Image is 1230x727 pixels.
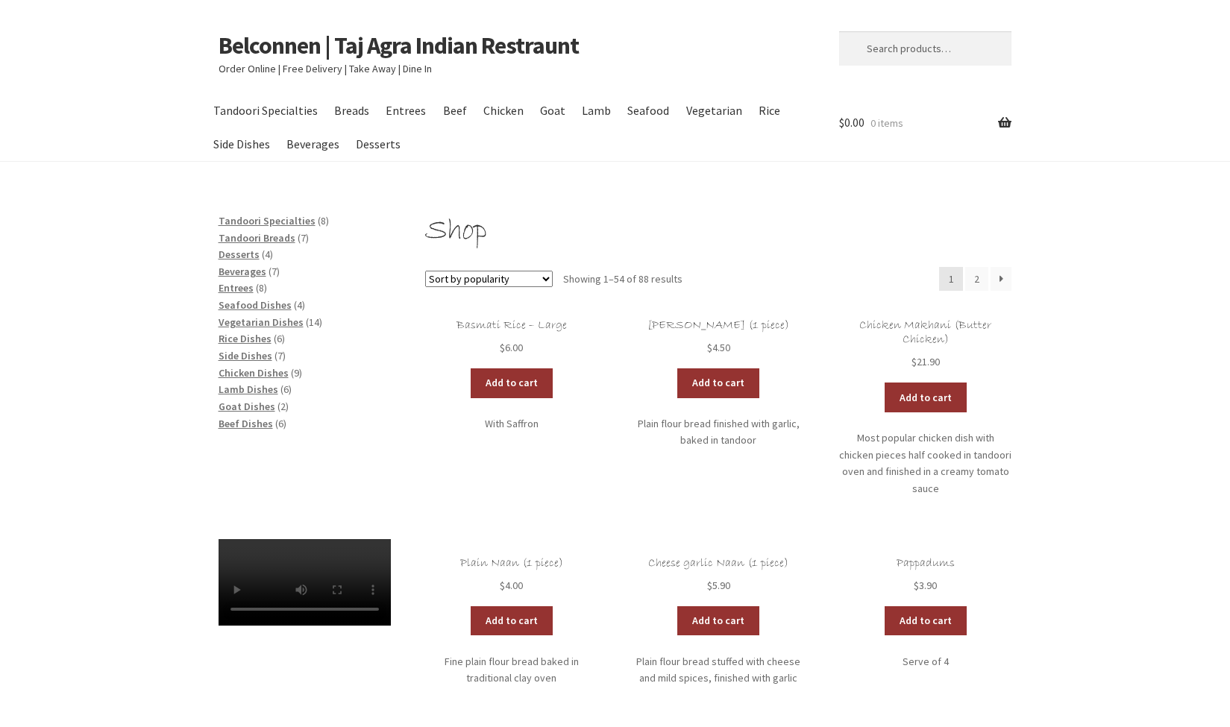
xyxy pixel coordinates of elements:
a: Pappadums $3.90 [839,556,1011,594]
span: Tandoori Breads [219,231,295,245]
a: Chicken Dishes [219,366,289,380]
select: Shop order [425,271,553,287]
a: Breads [327,94,377,128]
p: Order Online | Free Delivery | Take Away | Dine In [219,60,805,78]
h2: Cheese garlic Naan (1 piece) [633,556,805,570]
a: Vegetarian [679,94,749,128]
a: Side Dishes [219,349,272,362]
a: Plain Naan (1 piece) $4.00 [425,556,597,594]
a: Add to cart: “Chicken Makhani (Butter Chicken)” [885,383,967,412]
span: 14 [309,315,319,329]
a: Belconnen | Taj Agra Indian Restraunt [219,31,579,60]
span: 9 [294,366,299,380]
a: Beverages [219,265,266,278]
span: $ [707,341,712,354]
p: Plain flour bread stuffed with cheese and mild spices, finished with garlic [633,653,805,687]
h2: [PERSON_NAME] (1 piece) [633,318,805,333]
span: $ [911,355,917,368]
p: Fine plain flour bread baked in traditional clay oven [425,653,597,687]
p: Plain flour bread finished with garlic, baked in tandoor [633,415,805,449]
span: $ [500,341,505,354]
span: 2 [280,400,286,413]
span: 8 [259,281,264,295]
a: Rice Dishes [219,332,272,345]
bdi: 4.50 [707,341,730,354]
a: Cheese garlic Naan (1 piece) $5.90 [633,556,805,594]
h2: Chicken Makhani (Butter Chicken) [839,318,1011,347]
a: Add to cart: “Pappadums” [885,606,967,636]
nav: Primary Navigation [219,94,805,161]
p: Showing 1–54 of 88 results [563,267,683,291]
p: Most popular chicken dish with chicken pieces half cooked in tandoori oven and finished in a crea... [839,429,1011,497]
a: Entrees [379,94,433,128]
h2: Basmati Rice – Large [425,318,597,333]
a: Chicken Makhani (Butter Chicken) $21.90 [839,318,1011,371]
span: 4 [265,248,270,261]
span: 7 [272,265,277,278]
h2: Plain Naan (1 piece) [425,556,597,570]
a: Side Dishes [207,128,277,161]
a: Beverages [280,128,347,161]
bdi: 6.00 [500,341,523,354]
a: Vegetarian Dishes [219,315,304,329]
span: 7 [277,349,283,362]
span: $ [707,579,712,592]
a: Basmati Rice – Large $6.00 [425,318,597,356]
a: Tandoori Specialties [207,94,325,128]
a: Beef Dishes [219,417,273,430]
a: Chicken [476,94,530,128]
span: 0.00 [839,115,865,130]
span: 7 [301,231,306,245]
a: Goat [533,94,572,128]
h2: Pappadums [839,556,1011,570]
a: → [991,267,1011,291]
nav: Product Pagination [939,267,1011,291]
a: Lamb Dishes [219,383,278,396]
bdi: 5.90 [707,579,730,592]
bdi: 4.00 [500,579,523,592]
a: Seafood Dishes [219,298,292,312]
span: $ [839,115,844,130]
a: Rice [751,94,787,128]
a: Beef [436,94,474,128]
a: $0.00 0 items [839,94,1011,152]
span: Goat Dishes [219,400,275,413]
a: Lamb [575,94,618,128]
span: 4 [297,298,302,312]
span: Page 1 [939,267,963,291]
span: 6 [283,383,289,396]
a: Add to cart: “Cheese garlic Naan (1 piece)” [677,606,759,636]
a: Tandoori Specialties [219,214,316,227]
a: Add to cart: “Garlic Naan (1 piece)” [677,368,759,398]
a: Desserts [349,128,408,161]
span: 6 [277,332,282,345]
span: $ [500,579,505,592]
a: Desserts [219,248,260,261]
p: With Saffron [425,415,597,432]
a: Add to cart: “Plain Naan (1 piece)” [471,606,553,636]
h1: Shop [425,213,1011,251]
span: 0 items [870,116,903,130]
bdi: 21.90 [911,355,940,368]
a: Seafood [621,94,677,128]
a: Entrees [219,281,254,295]
a: [PERSON_NAME] (1 piece) $4.50 [633,318,805,356]
a: Page 2 [965,267,989,291]
span: 6 [278,417,283,430]
span: 8 [321,214,326,227]
p: Serve of 4 [839,653,1011,670]
input: Search products… [839,31,1011,66]
bdi: 3.90 [914,579,937,592]
span: $ [914,579,919,592]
